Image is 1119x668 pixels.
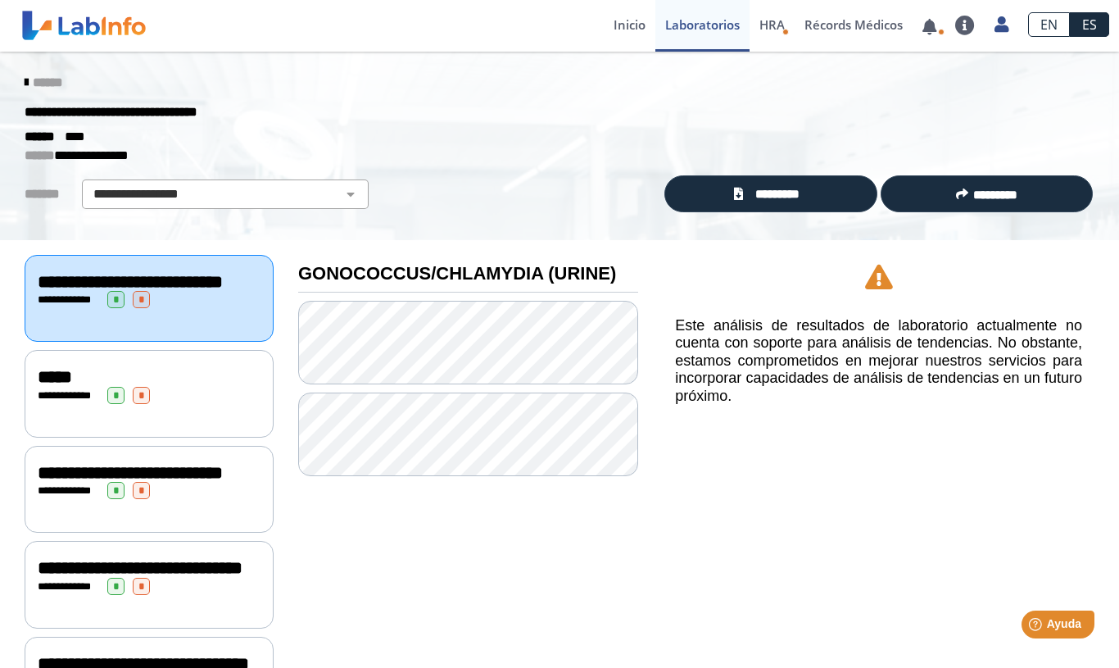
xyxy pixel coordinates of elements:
[1028,12,1070,37] a: EN
[1070,12,1109,37] a: ES
[298,263,616,284] b: GONOCOCCUS/CHLAMYDIA (URINE)
[973,604,1101,650] iframe: Help widget launcher
[675,317,1082,406] h5: Este análisis de resultados de laboratorio actualmente no cuenta con soporte para análisis de ten...
[759,16,785,33] span: HRA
